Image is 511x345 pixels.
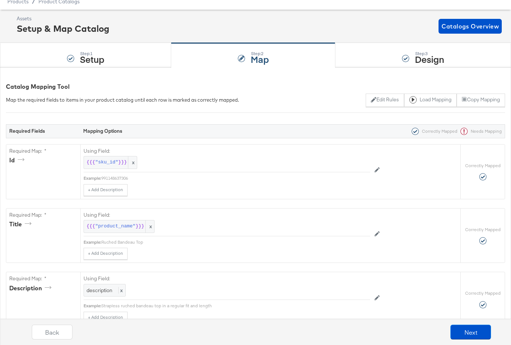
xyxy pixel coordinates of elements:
[9,220,34,229] div: title
[404,94,457,107] button: Load Mapping
[84,212,370,219] label: Using Field:
[101,239,370,245] div: Ruched Bandeau Top
[84,175,101,181] div: Example:
[6,97,239,104] div: Map the required fields to items in your product catalog until each row is marked as correctly ma...
[95,159,118,166] span: "sku_id"
[87,287,112,294] span: description
[128,156,137,169] span: x
[84,275,370,282] label: Using Field:
[95,223,135,230] span: "product_name"
[84,148,370,155] label: Using Field:
[32,325,72,339] button: Back
[84,312,128,324] button: + Add Description
[465,227,501,233] label: Correctly Mapped
[118,159,127,166] span: }}}
[83,128,122,134] strong: Mapping Options
[118,287,123,294] span: x
[9,148,77,155] label: Required Map: *
[415,51,444,56] div: Step: 3
[80,51,104,56] div: Step: 1
[9,275,77,282] label: Required Map: *
[450,325,491,339] button: Next
[84,184,128,196] button: + Add Description
[9,212,77,219] label: Required Map: *
[101,303,370,309] div: Strapless ruched bandeau top in a regular fit and length
[457,128,502,135] div: Needs Mapping
[409,128,457,135] div: Correctly Mapped
[439,19,502,34] button: Catalogs Overview
[145,220,154,233] span: x
[366,94,404,107] button: Edit Rules
[136,223,144,230] span: }}}
[101,175,370,181] div: 991148637306
[84,303,101,309] div: Example:
[17,15,109,22] div: Assets
[80,53,104,65] strong: Setup
[415,53,444,65] strong: Design
[9,156,27,165] div: id
[84,248,128,260] button: + Add Description
[457,94,505,107] button: Copy Mapping
[87,159,95,166] span: {{{
[251,51,269,56] div: Step: 2
[9,284,54,292] div: description
[84,239,101,245] div: Example:
[251,53,269,65] strong: Map
[465,163,501,169] label: Correctly Mapped
[465,290,501,296] label: Correctly Mapped
[87,223,95,230] span: {{{
[6,82,505,91] div: Catalog Mapping Tool
[17,22,109,35] div: Setup & Map Catalog
[441,21,499,31] span: Catalogs Overview
[9,128,45,134] strong: Required Fields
